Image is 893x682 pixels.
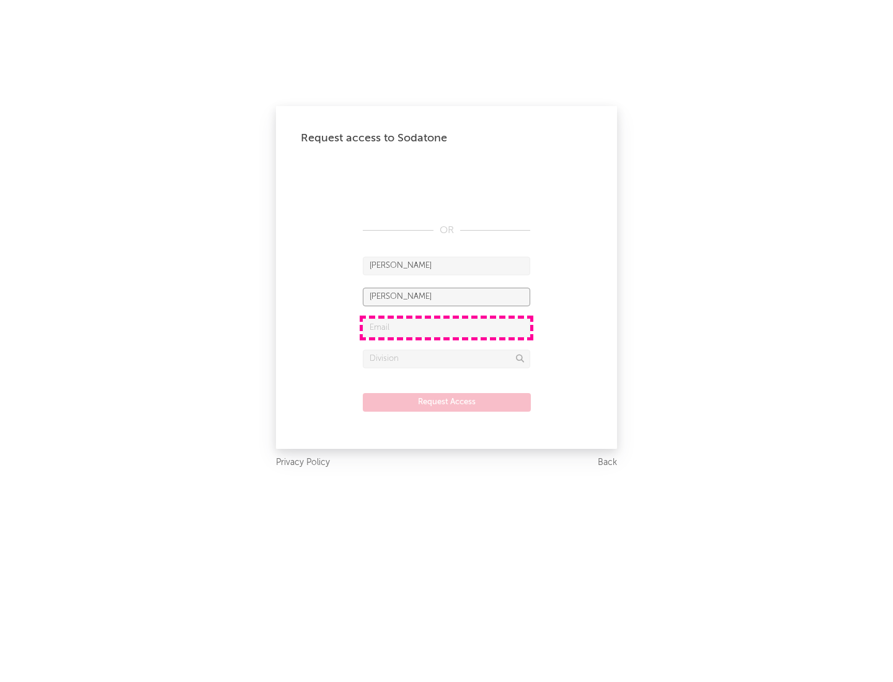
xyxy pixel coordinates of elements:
[276,455,330,471] a: Privacy Policy
[363,393,531,412] button: Request Access
[363,319,530,337] input: Email
[301,131,592,146] div: Request access to Sodatone
[598,455,617,471] a: Back
[363,223,530,238] div: OR
[363,350,530,368] input: Division
[363,257,530,275] input: First Name
[363,288,530,306] input: Last Name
